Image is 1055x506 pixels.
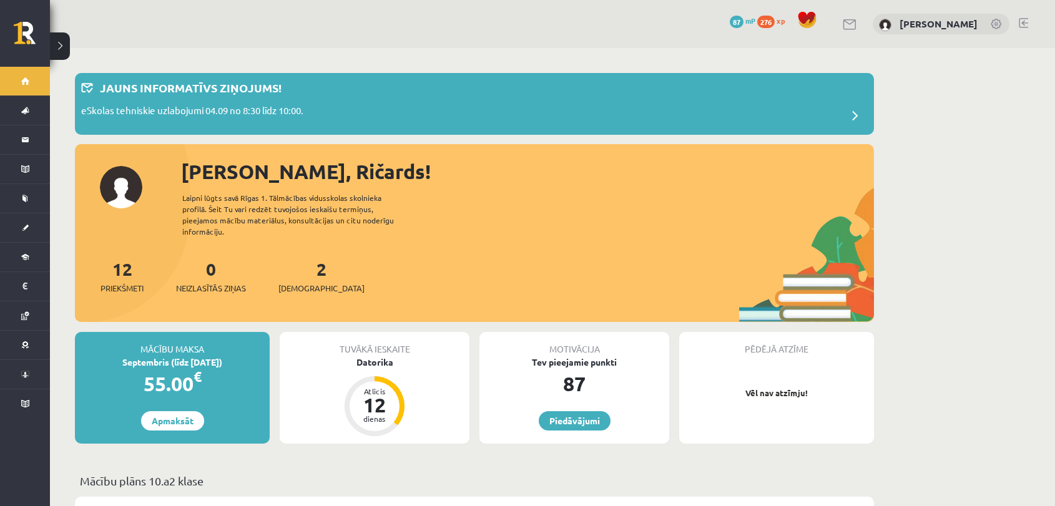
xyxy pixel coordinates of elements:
[101,258,144,294] a: 12Priekšmeti
[730,16,743,28] span: 87
[14,22,50,53] a: Rīgas 1. Tālmācības vidusskola
[900,17,978,30] a: [PERSON_NAME]
[280,332,469,356] div: Tuvākā ieskaite
[757,16,775,28] span: 276
[280,356,469,438] a: Datorika Atlicis 12 dienas
[141,411,204,431] a: Apmaksāt
[181,157,874,187] div: [PERSON_NAME], Ričards!
[539,411,611,431] a: Piedāvājumi
[176,282,246,294] span: Neizlasītās ziņas
[75,356,270,369] div: Septembris (līdz [DATE])
[777,16,785,26] span: xp
[182,192,416,237] div: Laipni lūgts savā Rīgas 1. Tālmācības vidusskolas skolnieka profilā. Šeit Tu vari redzēt tuvojošo...
[100,79,282,96] p: Jauns informatīvs ziņojums!
[479,369,669,399] div: 87
[685,387,868,399] p: Vēl nav atzīmju!
[879,19,891,31] img: Ričards Stepiņš
[479,356,669,369] div: Tev pieejamie punkti
[80,472,869,489] p: Mācību plāns 10.a2 klase
[278,258,365,294] a: 2[DEMOGRAPHIC_DATA]
[75,369,270,399] div: 55.00
[479,332,669,356] div: Motivācija
[356,395,393,415] div: 12
[81,104,303,121] p: eSkolas tehniskie uzlabojumi 04.09 no 8:30 līdz 10:00.
[679,332,874,356] div: Pēdējā atzīme
[176,258,246,294] a: 0Neizlasītās ziņas
[356,415,393,422] div: dienas
[280,356,469,369] div: Datorika
[75,332,270,356] div: Mācību maksa
[745,16,755,26] span: mP
[278,282,365,294] span: [DEMOGRAPHIC_DATA]
[101,282,144,294] span: Priekšmeti
[356,387,393,395] div: Atlicis
[730,16,755,26] a: 87 mP
[757,16,791,26] a: 276 xp
[81,79,868,129] a: Jauns informatīvs ziņojums! eSkolas tehniskie uzlabojumi 04.09 no 8:30 līdz 10:00.
[194,367,202,386] span: €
